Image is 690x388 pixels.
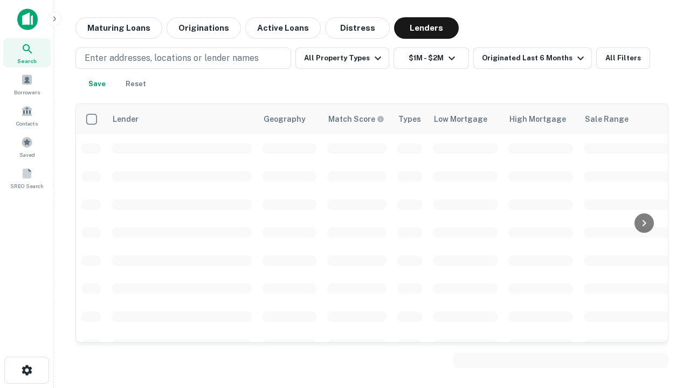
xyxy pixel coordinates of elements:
button: Lenders [394,17,459,39]
a: Search [3,38,51,67]
button: All Property Types [295,47,389,69]
p: Enter addresses, locations or lender names [85,52,259,65]
div: Capitalize uses an advanced AI algorithm to match your search with the best lender. The match sco... [328,113,384,125]
h6: Match Score [328,113,382,125]
th: Low Mortgage [427,104,503,134]
a: Contacts [3,101,51,130]
th: Capitalize uses an advanced AI algorithm to match your search with the best lender. The match sco... [322,104,392,134]
a: SREO Search [3,163,51,192]
th: Sale Range [578,104,675,134]
button: $1M - $2M [394,47,469,69]
iframe: Chat Widget [636,302,690,354]
div: High Mortgage [509,113,566,126]
th: Geography [257,104,322,134]
button: Enter addresses, locations or lender names [75,47,291,69]
span: SREO Search [10,182,44,190]
div: Types [398,113,421,126]
span: Contacts [16,119,38,128]
button: All Filters [596,47,650,69]
th: Lender [106,104,257,134]
img: capitalize-icon.png [17,9,38,30]
button: Originations [167,17,241,39]
button: Reset [119,73,153,95]
button: Originated Last 6 Months [473,47,592,69]
button: Save your search to get updates of matches that match your search criteria. [80,73,114,95]
th: Types [392,104,427,134]
div: Low Mortgage [434,113,487,126]
div: Geography [264,113,306,126]
a: Borrowers [3,70,51,99]
div: Sale Range [585,113,629,126]
span: Search [17,57,37,65]
span: Saved [19,150,35,159]
span: Borrowers [14,88,40,96]
a: Saved [3,132,51,161]
th: High Mortgage [503,104,578,134]
button: Maturing Loans [75,17,162,39]
div: Lender [113,113,139,126]
button: Active Loans [245,17,321,39]
button: Distress [325,17,390,39]
div: Originated Last 6 Months [482,52,587,65]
